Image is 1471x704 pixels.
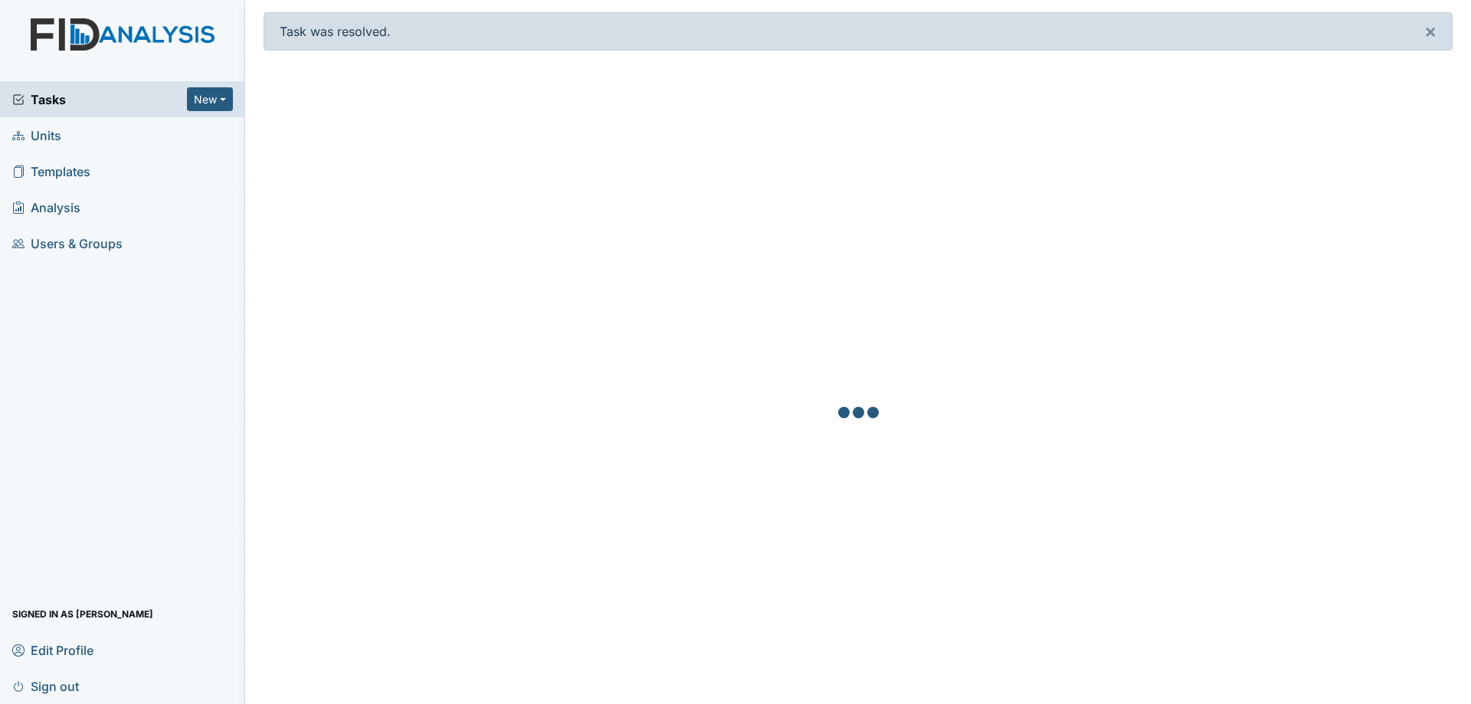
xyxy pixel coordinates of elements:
[187,87,233,111] button: New
[12,195,80,219] span: Analysis
[12,602,153,626] span: Signed in as [PERSON_NAME]
[12,231,123,255] span: Users & Groups
[1424,20,1437,42] span: ×
[12,123,61,147] span: Units
[12,159,90,183] span: Templates
[12,90,187,109] a: Tasks
[264,12,1453,51] div: Task was resolved.
[1409,13,1452,50] button: ×
[12,674,79,698] span: Sign out
[12,638,93,662] span: Edit Profile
